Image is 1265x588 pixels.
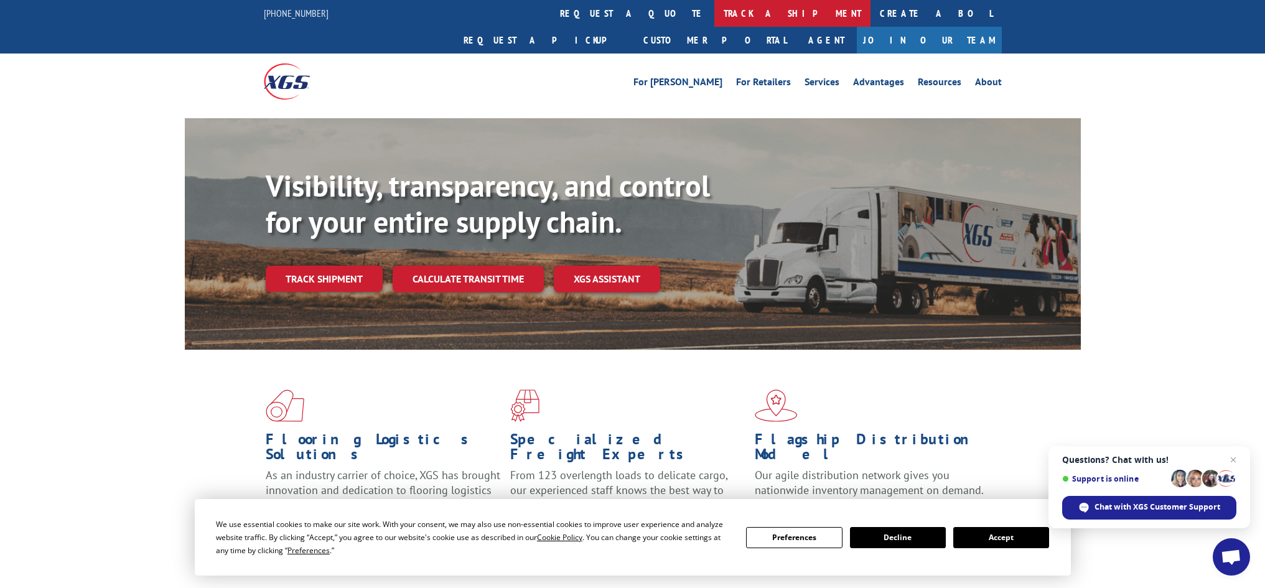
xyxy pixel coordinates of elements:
a: Open chat [1213,538,1250,576]
a: Calculate transit time [393,266,544,292]
a: For Retailers [736,77,791,91]
button: Preferences [746,527,842,548]
button: Accept [953,527,1049,548]
a: Customer Portal [634,27,796,54]
span: Our agile distribution network gives you nationwide inventory management on demand. [755,468,984,497]
div: Cookie Consent Prompt [195,499,1071,576]
h1: Specialized Freight Experts [510,432,745,468]
span: Support is online [1062,474,1167,483]
img: xgs-icon-flagship-distribution-model-red [755,390,798,422]
span: Cookie Policy [537,532,582,543]
a: Advantages [853,77,904,91]
h1: Flagship Distribution Model [755,432,990,468]
span: Preferences [287,545,330,556]
a: Request a pickup [454,27,634,54]
div: We use essential cookies to make our site work. With your consent, we may also use non-essential ... [216,518,731,557]
span: Chat with XGS Customer Support [1062,496,1236,520]
a: About [975,77,1002,91]
a: Services [805,77,839,91]
p: From 123 overlength loads to delicate cargo, our experienced staff knows the best way to move you... [510,468,745,523]
a: Resources [918,77,961,91]
img: xgs-icon-total-supply-chain-intelligence-red [266,390,304,422]
span: Questions? Chat with us! [1062,455,1236,465]
a: XGS ASSISTANT [554,266,660,292]
a: Track shipment [266,266,383,292]
h1: Flooring Logistics Solutions [266,432,501,468]
a: [PHONE_NUMBER] [264,7,329,19]
span: As an industry carrier of choice, XGS has brought innovation and dedication to flooring logistics... [266,468,500,512]
span: Chat with XGS Customer Support [1095,502,1220,513]
a: For [PERSON_NAME] [633,77,722,91]
a: Agent [796,27,857,54]
button: Decline [850,527,946,548]
b: Visibility, transparency, and control for your entire supply chain. [266,166,710,241]
a: Join Our Team [857,27,1002,54]
img: xgs-icon-focused-on-flooring-red [510,390,539,422]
